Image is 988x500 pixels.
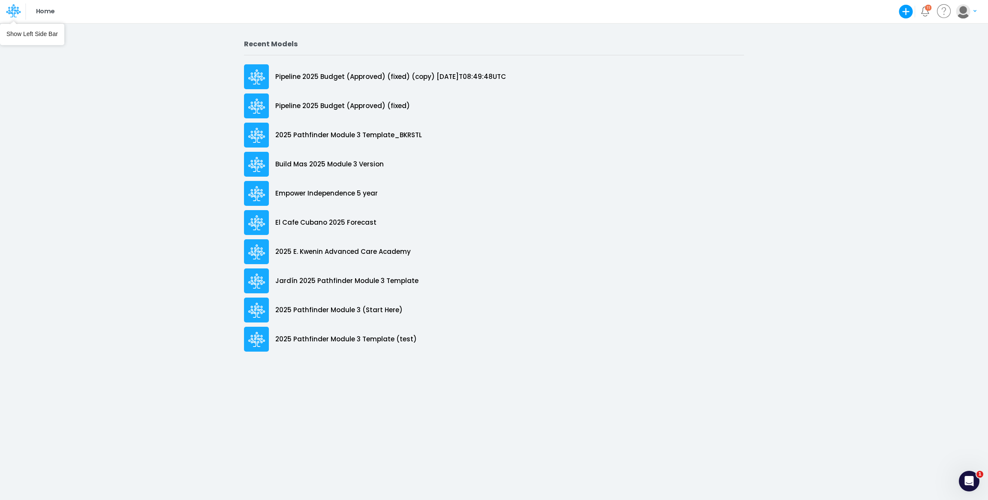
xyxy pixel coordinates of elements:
p: El Cafe Cubano 2025 Forecast [275,218,377,228]
a: Jardín 2025 Pathfinder Module 3 Template [244,266,744,295]
div: 11 unread items [927,6,930,9]
a: El Cafe Cubano 2025 Forecast [244,208,744,237]
p: 2025 Pathfinder Module 3 Template (test) [275,334,417,344]
a: Pipeline 2025 Budget (Approved) (fixed) [244,91,744,120]
span: 1 [976,471,983,478]
p: Home [36,7,54,16]
p: Pipeline 2025 Budget (Approved) (fixed) [275,101,410,111]
a: Empower Independence 5 year [244,179,744,208]
a: 2025 Pathfinder Module 3 Template_BKRSTL [244,120,744,150]
p: Empower Independence 5 year [275,189,378,199]
p: 2025 Pathfinder Module 3 (Start Here) [275,305,403,315]
p: 2025 E. Kwenin Advanced Care Academy [275,247,411,257]
a: Build Mas 2025 Module 3 Version [244,150,744,179]
a: Pipeline 2025 Budget (Approved) (fixed) (copy) [DATE]T08:49:48UTC [244,62,744,91]
a: Notifications [920,6,930,16]
a: 2025 Pathfinder Module 3 (Start Here) [244,295,744,325]
h2: Recent Models [244,40,744,48]
a: 2025 Pathfinder Module 3 Template (test) [244,325,744,354]
p: Jardín 2025 Pathfinder Module 3 Template [275,276,419,286]
p: 2025 Pathfinder Module 3 Template_BKRSTL [275,130,422,140]
p: Build Mas 2025 Module 3 Version [275,160,384,169]
iframe: Intercom live chat [959,471,979,491]
p: Pipeline 2025 Budget (Approved) (fixed) (copy) [DATE]T08:49:48UTC [275,72,506,82]
div: Show Left Side Bar [6,30,58,39]
a: 2025 E. Kwenin Advanced Care Academy [244,237,744,266]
